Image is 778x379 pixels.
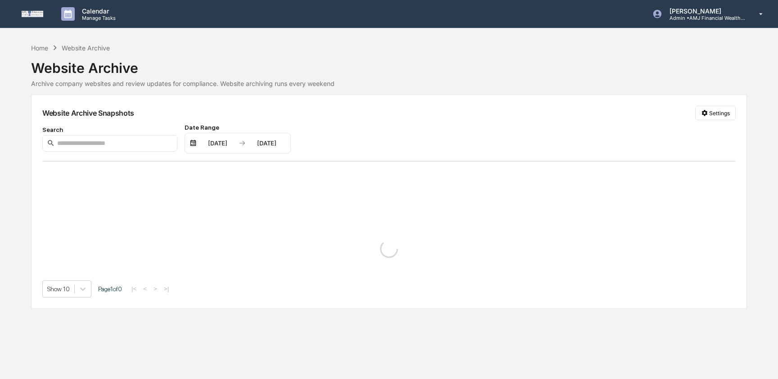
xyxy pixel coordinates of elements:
button: < [140,285,149,293]
div: Search [42,126,177,133]
button: |< [129,285,139,293]
div: Date Range [185,124,291,131]
div: [DATE] [248,140,286,147]
button: > [151,285,160,293]
div: Website Archive [62,44,110,52]
div: Website Archive Snapshots [42,108,134,117]
button: Settings [695,106,736,120]
span: Page 1 of 0 [98,285,122,293]
img: arrow right [239,140,246,147]
button: >| [161,285,172,293]
img: logo [22,11,43,18]
p: [PERSON_NAME] [662,7,746,15]
div: Home [31,44,48,52]
p: Calendar [75,7,120,15]
div: Archive company websites and review updates for compliance. Website archiving runs every weekend [31,80,747,87]
div: [DATE] [199,140,237,147]
p: Manage Tasks [75,15,120,21]
p: Admin • AMJ Financial Wealth Management [662,15,746,21]
div: Website Archive [31,53,747,76]
img: calendar [190,140,197,147]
